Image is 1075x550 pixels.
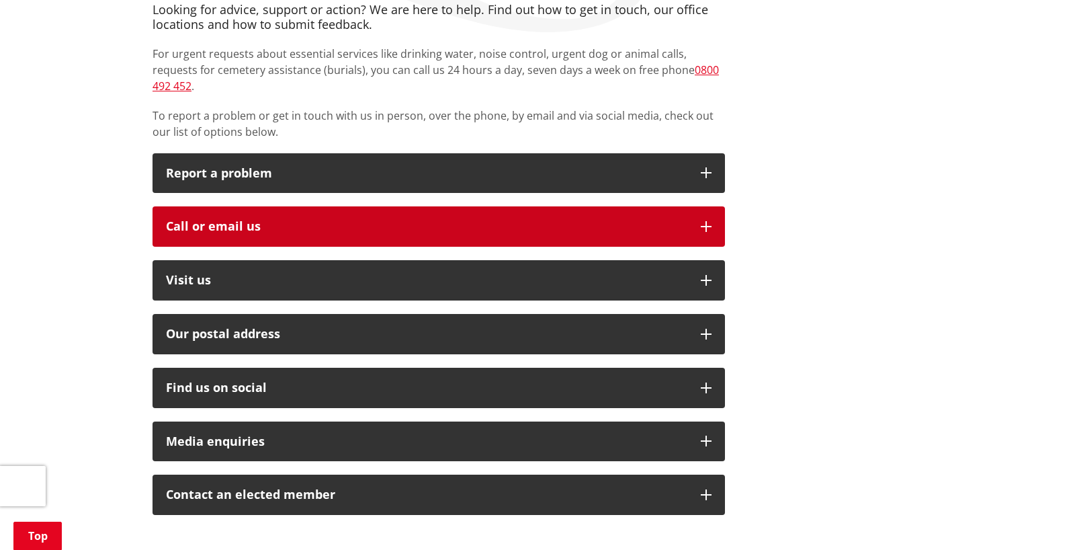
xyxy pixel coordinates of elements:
div: Call or email us [166,220,687,233]
a: 0800 492 452 [153,63,719,93]
button: Contact an elected member [153,475,725,515]
p: Report a problem [166,167,687,180]
h2: Our postal address [166,327,687,341]
p: Visit us [166,274,687,287]
div: Find us on social [166,381,687,395]
button: Visit us [153,260,725,301]
button: Our postal address [153,314,725,354]
button: Call or email us [153,206,725,247]
a: Top [13,522,62,550]
p: Contact an elected member [166,488,687,502]
button: Report a problem [153,153,725,194]
button: Media enquiries [153,422,725,462]
iframe: Messenger Launcher [1013,494,1062,542]
h4: Looking for advice, support or action? We are here to help. Find out how to get in touch, our off... [153,3,725,32]
div: Media enquiries [166,435,687,448]
button: Find us on social [153,368,725,408]
p: To report a problem or get in touch with us in person, over the phone, by email and via social me... [153,108,725,140]
p: For urgent requests about essential services like drinking water, noise control, urgent dog or an... [153,46,725,94]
